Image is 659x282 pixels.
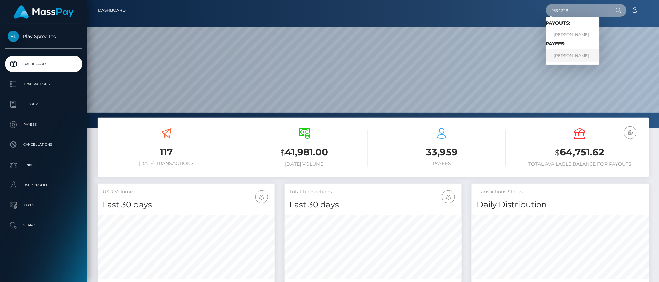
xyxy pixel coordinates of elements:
h5: USD Volume [103,189,270,196]
p: Cancellations [8,140,80,150]
p: Dashboard [8,59,80,69]
a: Search [5,217,82,234]
h6: [DATE] Transactions [103,161,230,166]
span: Play Spree Ltd [5,33,82,39]
small: $ [280,148,285,157]
h6: Payees [378,161,506,166]
h4: Daily Distribution [477,199,644,211]
a: Taxes [5,197,82,214]
p: Search [8,220,80,231]
a: Dashboard [5,56,82,72]
p: Links [8,160,80,170]
h5: Total Transactions [290,189,457,196]
a: Transactions [5,76,82,93]
h3: 64,751.62 [516,146,644,160]
h4: Last 30 days [290,199,457,211]
p: Transactions [8,79,80,89]
h3: 117 [103,146,230,159]
h5: Transactions Status [477,189,644,196]
p: Payees [8,119,80,130]
p: User Profile [8,180,80,190]
a: [PERSON_NAME] [546,49,600,62]
a: Payees [5,116,82,133]
a: Links [5,156,82,173]
a: Dashboard [98,3,126,17]
h4: Last 30 days [103,199,270,211]
h6: Payouts: [546,20,600,26]
p: Ledger [8,99,80,109]
a: [PERSON_NAME] [546,29,600,41]
small: $ [555,148,560,157]
p: Taxes [8,200,80,210]
a: Ledger [5,96,82,113]
img: Play Spree Ltd [8,31,19,42]
h3: 41,981.00 [240,146,368,160]
input: Search... [546,4,609,17]
h6: [DATE] Volume [240,161,368,167]
a: User Profile [5,177,82,193]
img: MassPay Logo [14,5,74,19]
a: Cancellations [5,136,82,153]
h6: Payees: [546,41,600,47]
h6: Total Available Balance for Payouts [516,161,644,167]
h3: 33,959 [378,146,506,159]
